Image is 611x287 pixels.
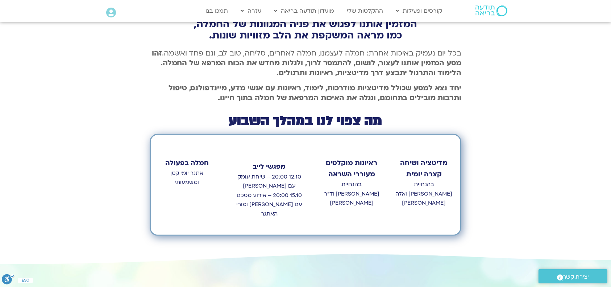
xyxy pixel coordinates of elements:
[395,180,453,208] p: בהנחיית [PERSON_NAME] ואלה [PERSON_NAME]
[234,172,304,219] p: 12.10 20:00 – שיחת עומק עם [PERSON_NAME] 15.10 20:00 – אירוע מסכם עם [PERSON_NAME] ומורי האתגר
[323,180,381,208] p: בהנחיית [PERSON_NAME] וד״ר [PERSON_NAME]
[563,272,589,282] span: יצירת קשר
[158,169,216,187] p: אתגר יומי קטן ומשמעותי
[270,4,338,18] a: מועדון תודעה בריאה
[400,159,448,179] strong: מדיטציה ושיחה קצרה יומית
[475,5,507,16] img: תודעה בריאה
[237,4,265,18] a: עזרה
[253,162,286,171] strong: מפגשי לייב
[169,83,461,103] b: יחד נצא למסע שכולל מדיטציות מודרכות, לימוד, ראיונות עם אנשי מדע, מיינדפולנס, טיפול ותרבות מובילים...
[326,159,377,179] strong: ראיונות מוקלטים מעוררי השראה
[343,4,387,18] a: ההקלטות שלי
[152,48,461,78] b: זהו מסע המזמין אותנו לעצור, לנשום, להתמסר לרוך, ולגלות מחדש את הכוח המרפא של החמלה. הלימוד והתרגו...
[150,115,461,127] h2: מה צפוי לנו במהלך השבוע
[392,4,446,18] a: קורסים ופעילות
[202,4,232,18] a: תמכו בנו
[165,159,209,168] strong: חמלה בפעולה
[539,269,607,283] a: יצירת קשר
[150,48,461,78] p: בכל יום נעמיק באיכות אחרת: חמלה לעצמנו, חמלה לאחרים, סליחה, טוב לב, וגם פחד ואשמה.
[150,7,461,41] h2: "דרך החמלה" הוא מסע ייחודי בן שמונה ימים המזמין אותנו לפגוש את פניה המגוונות של החמלה, כמו מראה ה...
